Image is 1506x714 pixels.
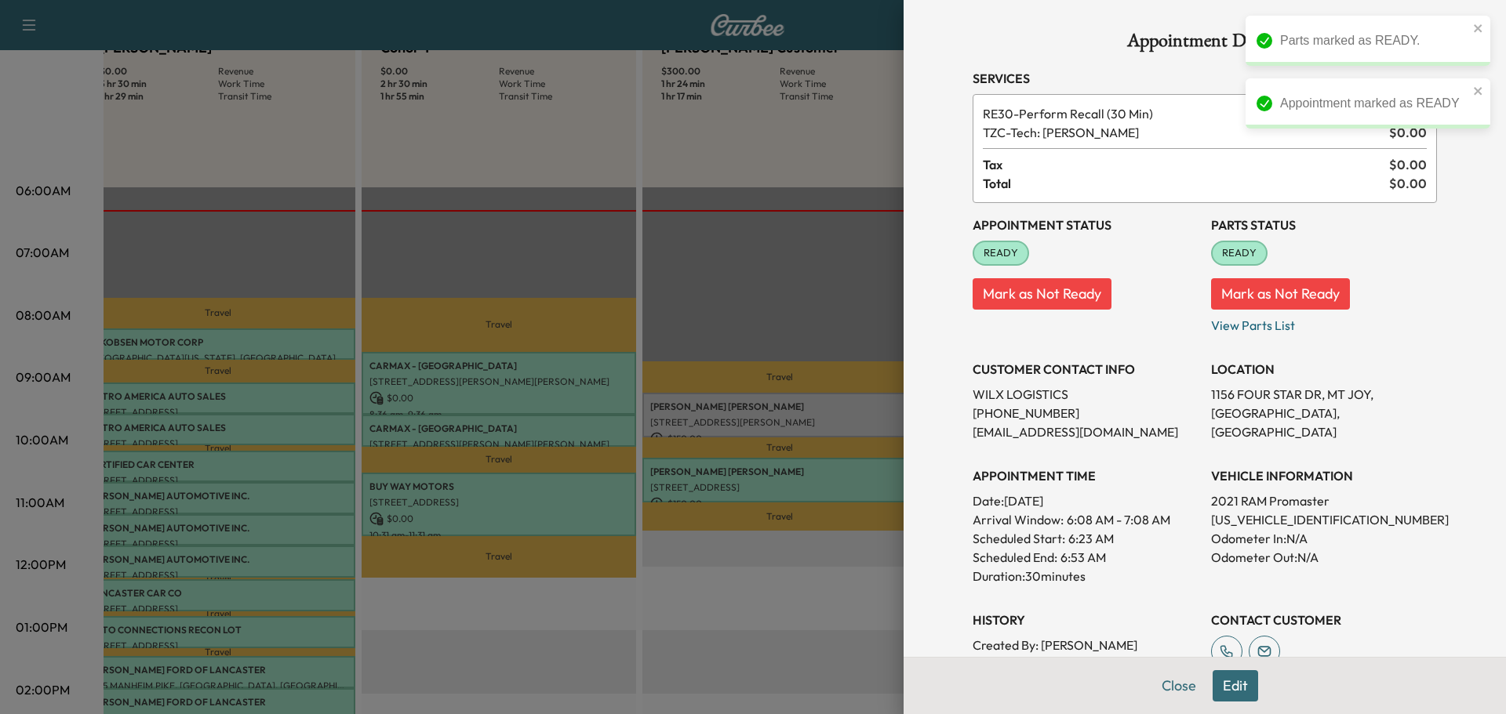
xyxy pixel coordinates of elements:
p: Scheduled Start: [973,529,1065,548]
p: Date: [DATE] [973,491,1199,510]
p: 6:53 AM [1060,548,1106,567]
h3: Appointment Status [973,216,1199,234]
span: 6:08 AM - 7:08 AM [1067,510,1170,529]
button: Edit [1213,670,1258,701]
span: $ 0.00 [1389,174,1427,193]
h3: LOCATION [1211,360,1437,379]
h3: VEHICLE INFORMATION [1211,466,1437,485]
p: [US_VEHICLE_IDENTIFICATION_NUMBER] [1211,510,1437,529]
span: $ 0.00 [1389,155,1427,174]
p: Scheduled End: [973,548,1057,567]
h1: Appointment Details [973,31,1437,56]
span: Tax [983,155,1389,174]
p: Duration: 30 minutes [973,567,1199,585]
h3: History [973,611,1199,629]
div: Parts marked as READY. [1280,31,1468,50]
p: Odometer In: N/A [1211,529,1437,548]
button: close [1473,22,1484,34]
p: Created At : [DATE] 11:34:52 AM [973,654,1199,673]
p: Odometer Out: N/A [1211,548,1437,567]
span: READY [1213,245,1266,261]
p: Created By : [PERSON_NAME] [973,636,1199,654]
p: 1156 FOUR STAR DR, MT JOY, [GEOGRAPHIC_DATA], [GEOGRAPHIC_DATA] [1211,385,1437,441]
button: Mark as Not Ready [1211,278,1350,310]
h3: APPOINTMENT TIME [973,466,1199,485]
span: Total [983,174,1389,193]
p: 6:23 AM [1068,529,1114,548]
p: WILX LOGISTICS [973,385,1199,404]
p: [PHONE_NUMBER] [973,404,1199,422]
button: Close [1151,670,1206,701]
h3: CUSTOMER CONTACT INFO [973,360,1199,379]
span: Tech: Zach C [983,123,1383,142]
h3: CONTACT CUSTOMER [1211,611,1437,629]
span: Perform Recall (30 Min) [983,104,1383,123]
p: 2021 RAM Promaster [1211,491,1437,510]
h3: Services [973,69,1437,88]
p: View Parts List [1211,310,1437,335]
h3: Parts Status [1211,216,1437,234]
div: Appointment marked as READY [1280,94,1468,113]
button: close [1473,85,1484,97]
span: READY [974,245,1028,261]
p: Arrival Window: [973,510,1199,529]
button: Mark as Not Ready [973,278,1111,310]
p: [EMAIL_ADDRESS][DOMAIN_NAME] [973,422,1199,441]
